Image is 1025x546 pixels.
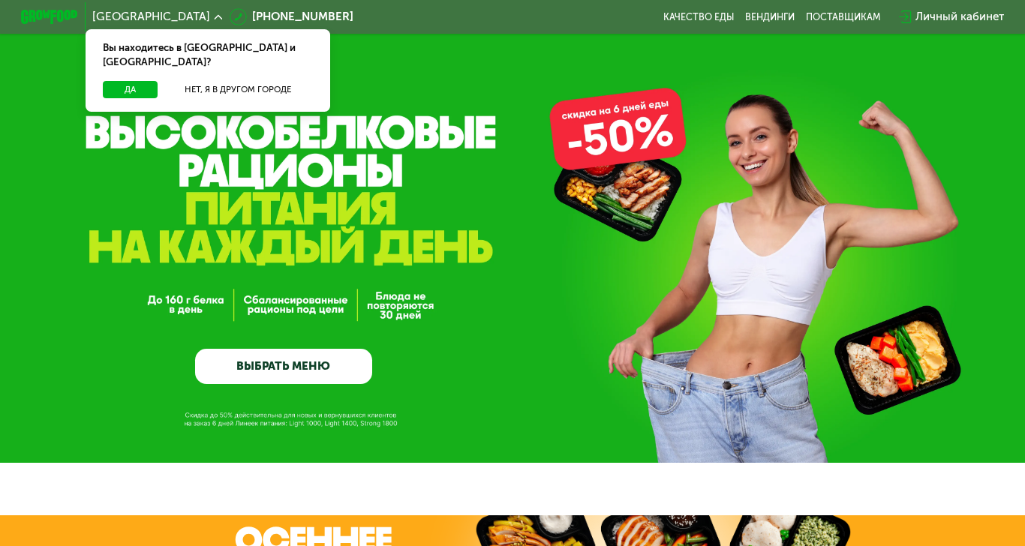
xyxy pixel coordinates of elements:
[195,349,372,384] a: ВЫБРАТЬ МЕНЮ
[745,11,795,22] a: Вендинги
[92,11,210,22] span: [GEOGRAPHIC_DATA]
[86,29,330,80] div: Вы находитесь в [GEOGRAPHIC_DATA] и [GEOGRAPHIC_DATA]?
[230,8,353,25] a: [PHONE_NUMBER]
[663,11,734,22] a: Качество еды
[103,81,158,98] button: Да
[915,8,1004,25] div: Личный кабинет
[806,11,880,22] div: поставщикам
[163,81,313,98] button: Нет, я в другом городе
